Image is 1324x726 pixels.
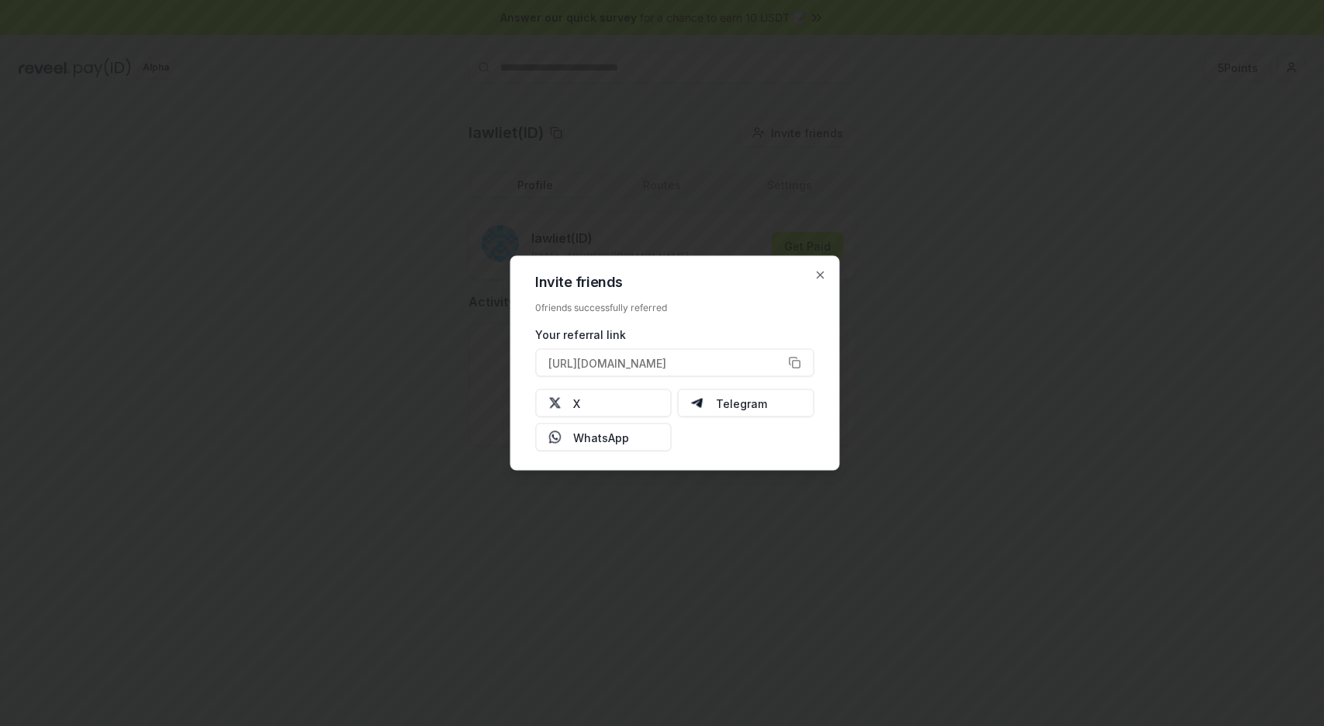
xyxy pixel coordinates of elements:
[535,327,814,343] div: Your referral link
[535,302,814,314] div: 0 friends successfully referred
[548,431,561,444] img: Whatsapp
[678,389,814,417] button: Telegram
[535,349,814,377] button: [URL][DOMAIN_NAME]
[548,354,666,371] span: [URL][DOMAIN_NAME]
[535,275,814,289] h2: Invite friends
[691,397,703,410] img: Telegram
[535,423,672,451] button: WhatsApp
[535,389,672,417] button: X
[548,397,561,410] img: X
